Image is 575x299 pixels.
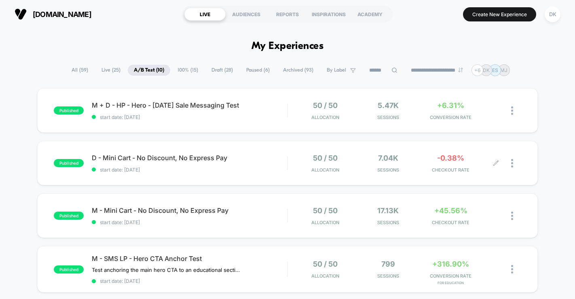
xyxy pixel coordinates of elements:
span: 100% ( 15 ) [171,65,204,76]
div: REPORTS [267,8,308,21]
div: + 6 [471,64,483,76]
span: M - SMS LP - Hero CTA Anchor Test [92,254,287,263]
span: 50 / 50 [313,260,338,268]
span: Allocation [311,167,339,173]
span: Live ( 25 ) [95,65,127,76]
span: 799 [381,260,395,268]
span: for Education [421,281,480,285]
span: Archived ( 93 ) [277,65,319,76]
img: close [511,265,513,274]
img: end [458,68,463,72]
div: AUDIENCES [226,8,267,21]
img: close [511,159,513,168]
span: M + D - HP - Hero - [DATE] Sale Messaging Test [92,101,287,109]
span: Sessions [359,220,417,225]
span: CONVERSION RATE [421,273,480,279]
span: -0.38% [437,154,464,162]
span: 50 / 50 [313,101,338,110]
span: Draft ( 28 ) [205,65,239,76]
span: start date: [DATE] [92,219,287,225]
span: published [54,265,84,274]
p: DK [483,67,490,73]
span: start date: [DATE] [92,114,287,120]
span: D - Mini Cart - No Discount, No Express Pay [92,154,287,162]
span: published [54,159,84,167]
img: Visually logo [15,8,27,20]
span: CHECKOUT RATE [421,167,480,173]
span: Sessions [359,273,417,279]
span: CHECKOUT RATE [421,220,480,225]
div: INSPIRATIONS [308,8,349,21]
span: 7.04k [378,154,398,162]
span: Test anchoring the main hero CTA to an educational section about our method vs. TTB product detai... [92,267,242,273]
div: LIVE [184,8,226,21]
span: Allocation [311,220,339,225]
img: close [511,212,513,220]
span: CONVERSION RATE [421,115,480,120]
div: ACADEMY [349,8,391,21]
button: Create New Experience [463,7,536,21]
span: [DOMAIN_NAME] [33,10,91,19]
span: +45.56% [434,206,467,215]
span: Paused ( 6 ) [240,65,276,76]
span: All ( 59 ) [66,65,94,76]
span: +6.31% [437,101,464,110]
button: [DOMAIN_NAME] [12,8,94,21]
span: 50 / 50 [313,154,338,162]
span: 17.13k [377,206,399,215]
span: start date: [DATE] [92,167,287,173]
span: published [54,106,84,115]
span: 5.47k [378,101,399,110]
span: published [54,212,84,220]
p: MJ [500,67,507,73]
img: close [511,106,513,115]
span: A/B Test ( 10 ) [128,65,170,76]
span: Allocation [311,273,339,279]
span: M - Mini Cart - No Discount, No Express Pay [92,206,287,214]
h1: My Experiences [252,40,324,52]
span: +316.90% [432,260,469,268]
span: By Label [327,67,346,73]
span: Sessions [359,167,417,173]
p: ES [492,67,498,73]
span: Sessions [359,115,417,120]
span: start date: [DATE] [92,278,287,284]
div: DK [545,6,560,22]
span: Allocation [311,115,339,120]
button: DK [542,6,563,23]
span: 50 / 50 [313,206,338,215]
